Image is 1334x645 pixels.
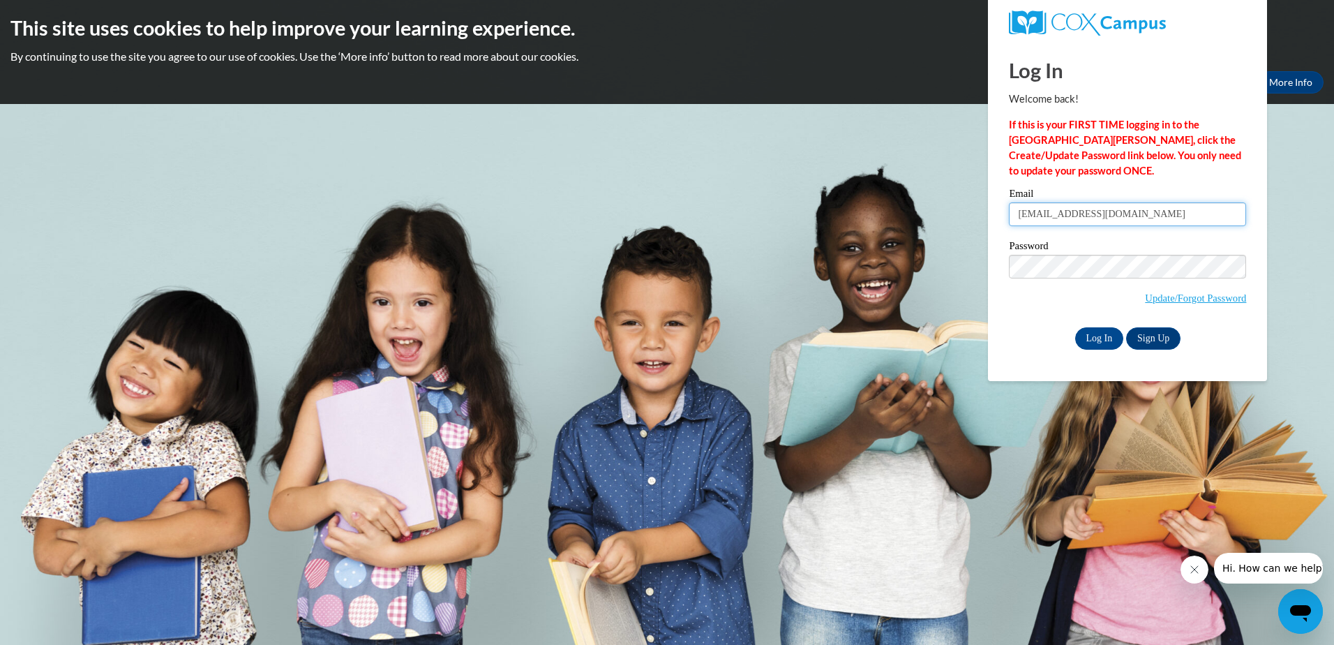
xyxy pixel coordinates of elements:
[1145,292,1246,304] a: Update/Forgot Password
[1126,327,1181,350] a: Sign Up
[1075,327,1124,350] input: Log In
[1009,10,1246,36] a: COX Campus
[1009,91,1246,107] p: Welcome back!
[8,10,113,21] span: Hi. How can we help?
[1009,56,1246,84] h1: Log In
[10,14,1324,42] h2: This site uses cookies to help improve your learning experience.
[1009,188,1246,202] label: Email
[1009,119,1241,177] strong: If this is your FIRST TIME logging in to the [GEOGRAPHIC_DATA][PERSON_NAME], click the Create/Upd...
[1214,553,1323,584] iframe: Message from company
[1258,71,1324,94] a: More Info
[1181,556,1208,584] iframe: Close message
[1009,241,1246,255] label: Password
[10,49,1324,64] p: By continuing to use the site you agree to our use of cookies. Use the ‘More info’ button to read...
[1278,589,1323,634] iframe: Button to launch messaging window
[1009,10,1165,36] img: COX Campus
